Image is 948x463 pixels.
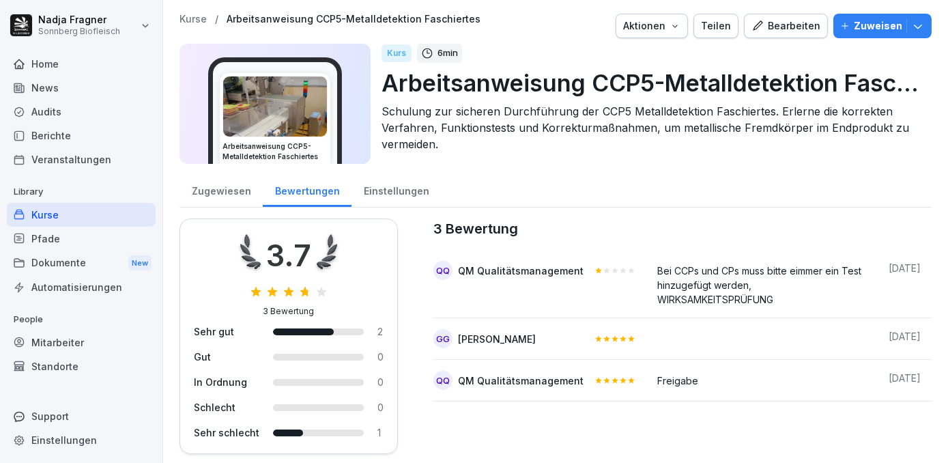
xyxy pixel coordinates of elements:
[7,428,156,452] a: Einstellungen
[194,324,259,339] div: Sehr gut
[701,18,731,33] div: Teilen
[693,14,738,38] button: Teilen
[437,46,458,60] p: 6 min
[7,181,156,203] p: Library
[194,425,259,440] div: Sehr schlecht
[7,354,156,378] a: Standorte
[616,14,688,38] button: Aktionen
[263,305,315,318] div: 3 Bewertung
[194,400,259,415] div: Schlecht
[382,66,921,100] p: Arbeitsanweisung CCP5-Metalldetektion Faschiertes
[657,371,867,388] div: Freigabe
[215,14,218,25] p: /
[7,124,156,148] a: Berichte
[458,332,536,346] div: [PERSON_NAME]
[382,103,921,152] p: Schulung zur sicheren Durchführung der CCP5 Metalldetektion Faschiertes. Erlerne die korrekten Ve...
[223,76,327,137] img: csdb01rp0wivxeo8ljd4i9ss.png
[7,100,156,124] a: Audits
[7,309,156,331] p: People
[751,18,820,33] div: Bearbeiten
[878,360,932,402] td: [DATE]
[266,233,311,278] div: 3.7
[179,14,207,25] a: Kurse
[38,14,120,26] p: Nadja Fragner
[377,350,384,364] div: 0
[179,172,263,207] a: Zugewiesen
[377,425,384,440] div: 1
[878,318,932,360] td: [DATE]
[458,374,584,388] div: QM Qualitätsmanagement
[433,329,453,348] div: GG
[433,219,932,239] caption: 3 Bewertung
[854,18,902,33] p: Zuweisen
[351,172,441,207] a: Einstellungen
[878,250,932,318] td: [DATE]
[7,251,156,276] div: Dokumente
[128,255,152,271] div: New
[433,261,453,280] div: QQ
[433,371,453,390] div: QQ
[7,275,156,299] a: Automatisierungen
[7,404,156,428] div: Support
[7,203,156,227] a: Kurse
[194,375,259,389] div: In Ordnung
[227,14,480,25] a: Arbeitsanweisung CCP5-Metalldetektion Faschiertes
[744,14,828,38] button: Bearbeiten
[7,227,156,251] a: Pfade
[38,27,120,36] p: Sonnberg Biofleisch
[7,52,156,76] a: Home
[833,14,932,38] button: Zuweisen
[7,76,156,100] a: News
[657,261,867,307] div: Bei CCPs und CPs muss bitte eimmer ein Test hinzugefügt werden, WIRKSAMKEITSPRÜFUNG
[7,331,156,354] a: Mitarbeiter
[263,172,351,207] a: Bewertungen
[623,18,680,33] div: Aktionen
[377,400,384,415] div: 0
[458,264,584,278] div: QM Qualitätsmanagement
[222,141,328,162] h3: Arbeitsanweisung CCP5-Metalldetektion Faschiertes
[194,350,259,364] div: Gut
[377,375,384,389] div: 0
[7,148,156,171] a: Veranstaltungen
[7,251,156,276] a: DokumenteNew
[382,44,412,62] div: Kurs
[377,324,384,339] div: 2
